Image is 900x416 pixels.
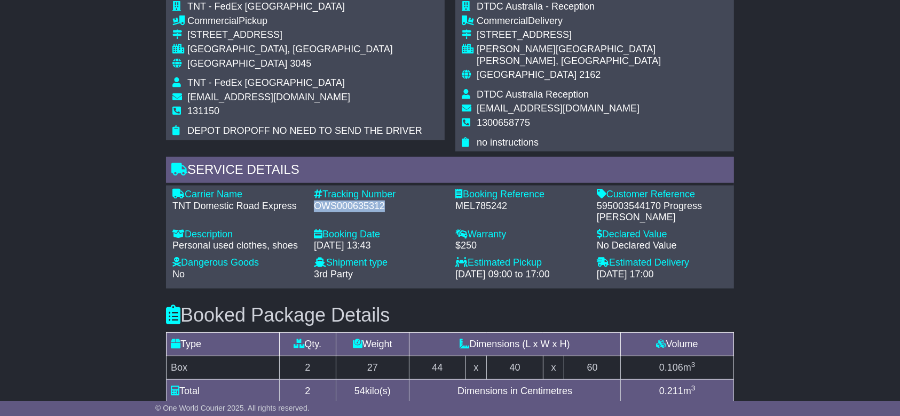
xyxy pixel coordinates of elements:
[477,44,728,67] div: [PERSON_NAME][GEOGRAPHIC_DATA][PERSON_NAME], [GEOGRAPHIC_DATA]
[314,240,445,252] div: [DATE] 13:43
[167,356,280,379] td: Box
[477,1,595,12] span: DTDC Australia - Reception
[597,201,728,223] div: 595003544170 Progress [PERSON_NAME]
[691,384,696,392] sup: 3
[314,201,445,212] div: OWS000635312
[487,356,543,379] td: 40
[409,356,465,379] td: 44
[187,15,422,27] div: Pickup
[166,157,734,186] div: Service Details
[543,356,564,379] td: x
[187,92,350,102] span: [EMAIL_ADDRESS][DOMAIN_NAME]
[477,117,530,128] span: 1300658775
[314,269,353,279] span: 3rd Party
[279,332,336,356] td: Qty.
[455,257,586,269] div: Estimated Pickup
[409,332,620,356] td: Dimensions (L x W x H)
[336,379,409,403] td: kilo(s)
[409,379,620,403] td: Dimensions in Centimetres
[477,15,528,26] span: Commercial
[187,44,422,55] div: [GEOGRAPHIC_DATA], [GEOGRAPHIC_DATA]
[354,386,365,396] span: 54
[477,89,589,100] span: DTDC Australia Reception
[172,269,185,279] span: No
[167,379,280,403] td: Total
[187,58,287,69] span: [GEOGRAPHIC_DATA]
[659,362,683,373] span: 0.106
[187,15,239,26] span: Commercial
[187,106,219,116] span: 131150
[659,386,683,396] span: 0.211
[597,269,728,281] div: [DATE] 17:00
[597,257,728,269] div: Estimated Delivery
[279,356,336,379] td: 2
[167,332,280,356] td: Type
[166,305,734,326] h3: Booked Package Details
[172,201,303,212] div: TNT Domestic Road Express
[579,69,601,80] span: 2162
[455,201,586,212] div: MEL785242
[187,1,345,12] span: TNT - FedEx [GEOGRAPHIC_DATA]
[336,356,409,379] td: 27
[477,29,728,41] div: [STREET_ADDRESS]
[455,189,586,201] div: Booking Reference
[597,229,728,241] div: Declared Value
[477,69,577,80] span: [GEOGRAPHIC_DATA]
[621,379,734,403] td: m
[336,332,409,356] td: Weight
[314,229,445,241] div: Booking Date
[187,125,422,136] span: DEPOT DROPOFF NO NEED TO SEND THE DRIVER
[477,137,539,148] span: no instructions
[477,103,640,114] span: [EMAIL_ADDRESS][DOMAIN_NAME]
[290,58,311,69] span: 3045
[314,189,445,201] div: Tracking Number
[621,356,734,379] td: m
[187,29,422,41] div: [STREET_ADDRESS]
[187,77,345,88] span: TNT - FedEx [GEOGRAPHIC_DATA]
[172,229,303,241] div: Description
[455,229,586,241] div: Warranty
[597,189,728,201] div: Customer Reference
[172,189,303,201] div: Carrier Name
[455,269,586,281] div: [DATE] 09:00 to 17:00
[172,257,303,269] div: Dangerous Goods
[621,332,734,356] td: Volume
[465,356,486,379] td: x
[691,361,696,369] sup: 3
[455,240,586,252] div: $250
[279,379,336,403] td: 2
[155,404,310,412] span: © One World Courier 2025. All rights reserved.
[314,257,445,269] div: Shipment type
[172,240,303,252] div: Personal used clothes, shoes
[477,15,728,27] div: Delivery
[597,240,728,252] div: No Declared Value
[564,356,621,379] td: 60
